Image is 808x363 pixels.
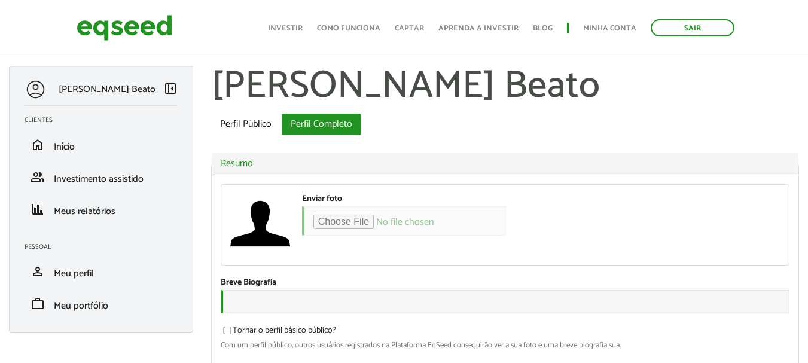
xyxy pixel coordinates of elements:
p: [PERSON_NAME] Beato [59,84,155,95]
span: finance [31,202,45,216]
span: Investimento assistido [54,171,144,187]
a: Investir [268,25,303,32]
a: Ver perfil do usuário. [230,194,290,254]
a: Colapsar menu [163,81,178,98]
input: Tornar o perfil básico público? [217,327,238,334]
img: Foto de Lucas Boacnin Beato [230,194,290,254]
span: group [31,170,45,184]
img: EqSeed [77,12,172,44]
a: Minha conta [583,25,636,32]
a: Sair [651,19,734,36]
span: left_panel_close [163,81,178,96]
a: Perfil Completo [282,114,361,135]
h1: [PERSON_NAME] Beato [211,66,799,108]
a: Blog [533,25,553,32]
li: Meus relatórios [16,193,187,225]
a: Perfil Público [211,114,280,135]
a: Resumo [221,159,789,169]
a: groupInvestimento assistido [25,170,178,184]
li: Meu portfólio [16,288,187,320]
li: Investimento assistido [16,161,187,193]
span: Meu portfólio [54,298,108,314]
li: Meu perfil [16,255,187,288]
span: Início [54,139,75,155]
span: work [31,297,45,311]
h2: Clientes [25,117,187,124]
a: workMeu portfólio [25,297,178,311]
span: Meus relatórios [54,203,115,219]
label: Tornar o perfil básico público? [221,327,336,338]
a: homeInício [25,138,178,152]
a: financeMeus relatórios [25,202,178,216]
li: Início [16,129,187,161]
label: Breve Biografia [221,279,276,287]
a: Aprenda a investir [438,25,519,32]
h2: Pessoal [25,243,187,251]
span: person [31,264,45,279]
label: Enviar foto [302,195,342,203]
span: Meu perfil [54,266,94,282]
div: Com um perfil público, outros usuários registrados na Plataforma EqSeed conseguirão ver a sua fot... [221,341,789,349]
span: home [31,138,45,152]
a: Captar [395,25,424,32]
a: Como funciona [317,25,380,32]
a: personMeu perfil [25,264,178,279]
